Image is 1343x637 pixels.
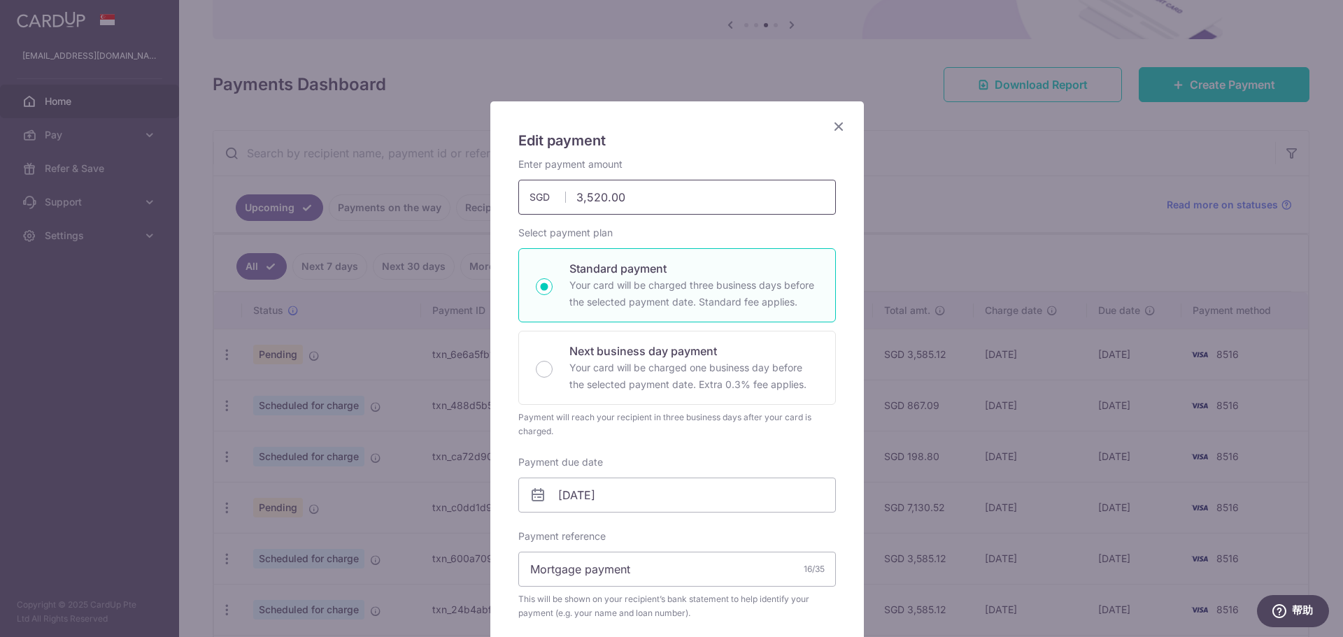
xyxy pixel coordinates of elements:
[569,277,818,310] p: Your card will be charged three business days before the selected payment date. Standard fee appl...
[518,157,623,171] label: Enter payment amount
[518,180,836,215] input: 0.00
[569,343,818,359] p: Next business day payment
[530,190,566,204] span: SGD
[518,410,836,438] div: Payment will reach your recipient in three business days after your card is charged.
[804,562,825,576] div: 16/35
[518,129,836,152] h5: Edit payment
[518,478,836,513] input: DD / MM / YYYY
[518,592,836,620] span: This will be shown on your recipient’s bank statement to help identify your payment (e.g. your na...
[830,118,847,135] button: Close
[569,359,818,393] p: Your card will be charged one business day before the selected payment date. Extra 0.3% fee applies.
[1256,595,1329,630] iframe: 打开一个小组件，您可以在其中找到更多信息
[518,529,606,543] label: Payment reference
[569,260,818,277] p: Standard payment
[518,226,613,240] label: Select payment plan
[518,455,603,469] label: Payment due date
